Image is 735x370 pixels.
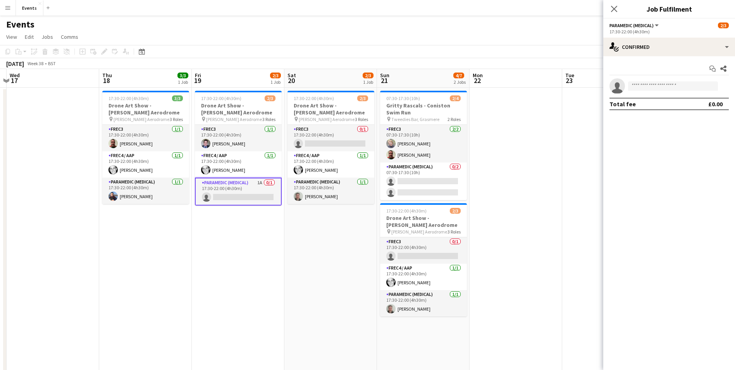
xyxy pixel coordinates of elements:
[195,125,282,151] app-card-role: FREC31/117:30-22:00 (4h30m)[PERSON_NAME]
[58,32,81,42] a: Comms
[386,208,427,214] span: 17:30-22:00 (4h30m)
[38,32,56,42] a: Jobs
[473,72,483,79] span: Mon
[472,76,483,85] span: 22
[380,102,467,116] h3: Gritty Rascals - Coniston Swim Run
[6,33,17,40] span: View
[6,60,24,67] div: [DATE]
[718,22,729,28] span: 2/3
[450,208,461,214] span: 2/3
[609,22,654,28] span: Paramedic (Medical)
[170,116,183,122] span: 3 Roles
[26,61,45,66] span: Week 38
[25,33,34,40] span: Edit
[454,79,466,85] div: 2 Jobs
[102,178,189,204] app-card-role: Paramedic (Medical)1/117:30-22:00 (4h30m)[PERSON_NAME]
[195,91,282,206] app-job-card: 17:30-22:00 (4h30m)2/3Drone Art Show - [PERSON_NAME] Aerodrome [PERSON_NAME] Aerodrome3 RolesFREC...
[294,95,334,101] span: 17:30-22:00 (4h30m)
[3,32,20,42] a: View
[102,102,189,116] h3: Drone Art Show - [PERSON_NAME] Aerodrome
[380,237,467,264] app-card-role: FREC30/117:30-22:00 (4h30m)
[380,72,389,79] span: Sun
[101,76,112,85] span: 18
[195,151,282,178] app-card-role: FREC4 / AAP1/117:30-22:00 (4h30m)[PERSON_NAME]
[380,290,467,316] app-card-role: Paramedic (Medical)1/117:30-22:00 (4h30m)[PERSON_NAME]
[177,73,188,78] span: 3/3
[287,102,374,116] h3: Drone Art Show - [PERSON_NAME] Aerodrome
[363,79,373,85] div: 1 Job
[287,151,374,178] app-card-role: FREC4 / AAP1/117:30-22:00 (4h30m)[PERSON_NAME]
[299,116,355,122] span: [PERSON_NAME] Aerodrome
[391,116,439,122] span: Tweedies Bar, Grasmere
[102,125,189,151] app-card-role: FREC31/117:30-22:00 (4h30m)[PERSON_NAME]
[195,178,282,206] app-card-role: Paramedic (Medical)1A0/117:30-22:00 (4h30m)
[287,125,374,151] app-card-role: FREC30/117:30-22:00 (4h30m)
[194,76,201,85] span: 19
[609,100,636,108] div: Total fee
[114,116,169,122] span: [PERSON_NAME] Aerodrome
[386,95,420,101] span: 07:30-17:30 (10h)
[380,264,467,290] app-card-role: FREC4 / AAP1/117:30-22:00 (4h30m)[PERSON_NAME]
[287,91,374,204] app-job-card: 17:30-22:00 (4h30m)2/3Drone Art Show - [PERSON_NAME] Aerodrome [PERSON_NAME] Aerodrome3 RolesFREC...
[380,163,467,200] app-card-role: Paramedic (Medical)0/207:30-17:30 (10h)
[206,116,262,122] span: [PERSON_NAME] Aerodrome
[450,95,461,101] span: 2/4
[201,95,241,101] span: 17:30-22:00 (4h30m)
[102,91,189,204] app-job-card: 17:30-22:00 (4h30m)3/3Drone Art Show - [PERSON_NAME] Aerodrome [PERSON_NAME] Aerodrome3 RolesFREC...
[270,79,281,85] div: 1 Job
[41,33,53,40] span: Jobs
[61,33,78,40] span: Comms
[564,76,574,85] span: 23
[448,116,461,122] span: 2 Roles
[265,95,275,101] span: 2/3
[708,100,723,108] div: £0.00
[391,229,447,235] span: [PERSON_NAME] Aerodrome
[195,102,282,116] h3: Drone Art Show - [PERSON_NAME] Aerodrome
[603,4,735,14] h3: Job Fulfilment
[380,91,467,200] app-job-card: 07:30-17:30 (10h)2/4Gritty Rascals - Coniston Swim Run Tweedies Bar, Grasmere2 RolesFREC32/207:30...
[22,32,37,42] a: Edit
[287,178,374,204] app-card-role: Paramedic (Medical)1/117:30-22:00 (4h30m)[PERSON_NAME]
[6,19,34,30] h1: Events
[10,72,20,79] span: Wed
[270,73,281,78] span: 2/3
[355,116,368,122] span: 3 Roles
[287,72,296,79] span: Sat
[102,72,112,79] span: Thu
[172,95,183,101] span: 3/3
[262,116,275,122] span: 3 Roles
[286,76,296,85] span: 20
[609,22,660,28] button: Paramedic (Medical)
[9,76,20,85] span: 17
[363,73,374,78] span: 2/3
[448,229,461,235] span: 3 Roles
[357,95,368,101] span: 2/3
[195,72,201,79] span: Fri
[609,29,729,35] div: 17:30-22:00 (4h30m)
[380,203,467,316] app-job-card: 17:30-22:00 (4h30m)2/3Drone Art Show - [PERSON_NAME] Aerodrome [PERSON_NAME] Aerodrome3 RolesFREC...
[565,72,574,79] span: Tue
[380,125,467,163] app-card-role: FREC32/207:30-17:30 (10h)[PERSON_NAME][PERSON_NAME]
[380,214,467,228] h3: Drone Art Show - [PERSON_NAME] Aerodrome
[453,73,464,78] span: 4/7
[16,0,43,16] button: Events
[48,61,56,66] div: BST
[108,95,149,101] span: 17:30-22:00 (4h30m)
[603,38,735,56] div: Confirmed
[102,151,189,178] app-card-role: FREC4 / AAP1/117:30-22:00 (4h30m)[PERSON_NAME]
[178,79,188,85] div: 1 Job
[379,76,389,85] span: 21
